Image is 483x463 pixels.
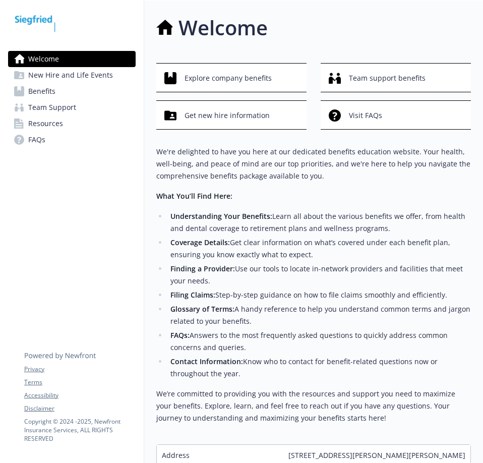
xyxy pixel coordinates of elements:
[28,115,63,132] span: Resources
[170,330,190,340] strong: FAQs:
[288,450,465,460] span: [STREET_ADDRESS][PERSON_NAME][PERSON_NAME]
[24,365,135,374] a: Privacy
[170,264,235,273] strong: Finding a Provider:
[28,99,76,115] span: Team Support
[156,388,471,424] p: We’re committed to providing you with the resources and support you need to maximize your benefit...
[185,69,272,88] span: Explore company benefits
[8,67,136,83] a: New Hire and Life Events
[170,357,243,366] strong: Contact Information:
[24,378,135,387] a: Terms
[170,290,215,300] strong: Filing Claims:
[167,356,471,380] li: Know who to contact for benefit-related questions now or throughout the year.
[8,83,136,99] a: Benefits
[178,13,268,43] h1: Welcome
[156,63,307,92] button: Explore company benefits
[24,391,135,400] a: Accessibility
[156,146,471,182] p: We're delighted to have you here at our dedicated benefits education website. Your health, well-b...
[28,83,55,99] span: Benefits
[162,450,190,460] span: Address
[28,132,45,148] span: FAQs
[28,67,113,83] span: New Hire and Life Events
[8,99,136,115] a: Team Support
[167,329,471,354] li: Answers to the most frequently asked questions to quickly address common concerns and queries.
[321,100,471,130] button: Visit FAQs
[170,304,234,314] strong: Glossary of Terms:
[28,51,59,67] span: Welcome
[167,237,471,261] li: Get clear information on what’s covered under each benefit plan, ensuring you know exactly what t...
[321,63,471,92] button: Team support benefits
[24,417,135,443] p: Copyright © 2024 - 2025 , Newfront Insurance Services, ALL RIGHTS RESERVED
[167,263,471,287] li: Use our tools to locate in-network providers and facilities that meet your needs.
[349,106,382,125] span: Visit FAQs
[167,303,471,327] li: A handy reference to help you understand common terms and jargon related to your benefits.
[167,289,471,301] li: Step-by-step guidance on how to file claims smoothly and efficiently.
[170,238,230,247] strong: Coverage Details:
[156,100,307,130] button: Get new hire information
[156,191,232,201] strong: What You’ll Find Here:
[167,210,471,235] li: Learn all about the various benefits we offer, from health and dental coverage to retirement plan...
[349,69,426,88] span: Team support benefits
[8,51,136,67] a: Welcome
[8,132,136,148] a: FAQs
[170,211,272,221] strong: Understanding Your Benefits:
[24,404,135,413] a: Disclaimer
[185,106,270,125] span: Get new hire information
[8,115,136,132] a: Resources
